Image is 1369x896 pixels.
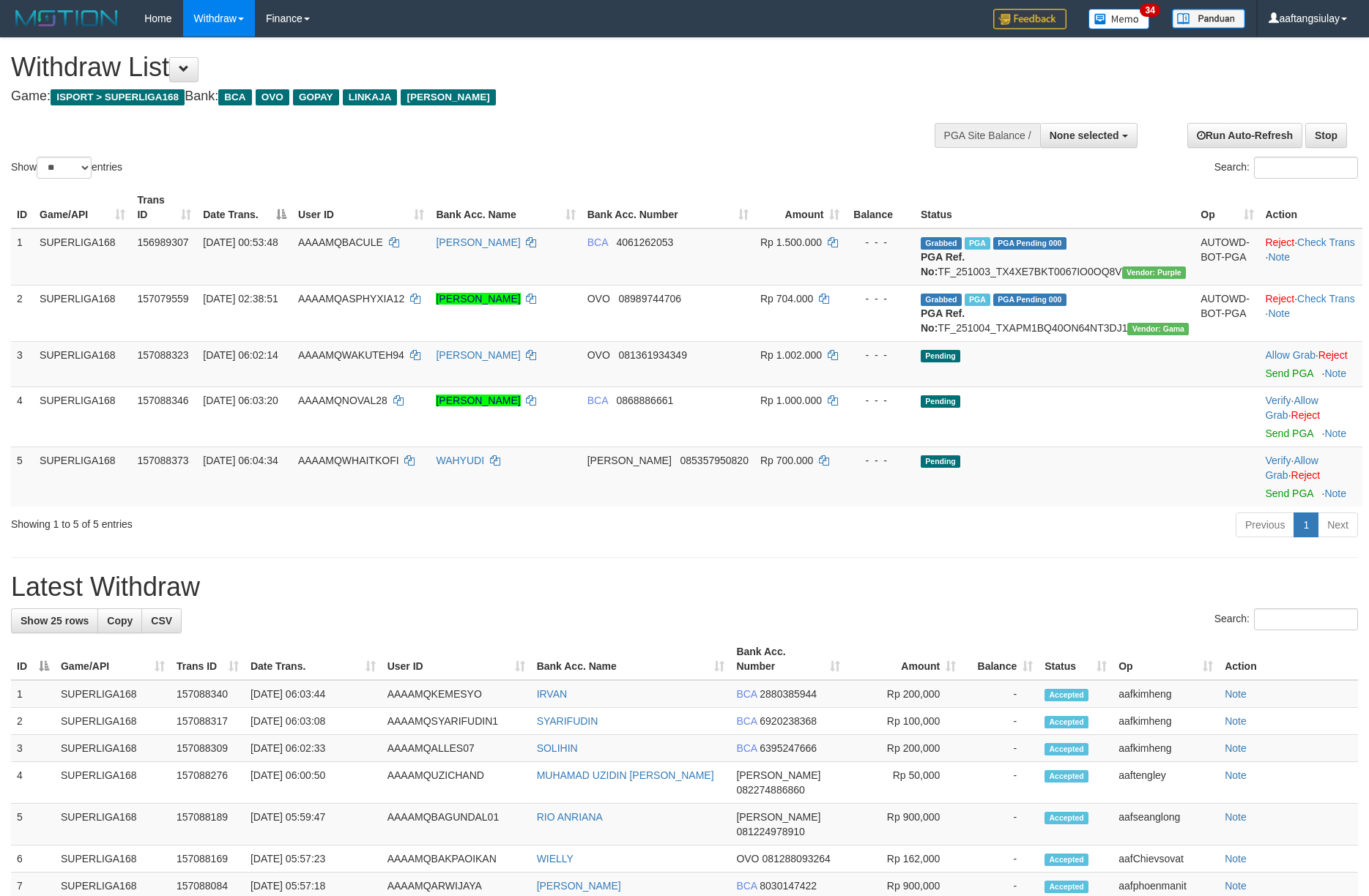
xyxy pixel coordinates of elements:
[537,742,578,754] a: SOLIHIN
[436,395,520,406] a: [PERSON_NAME]
[1039,638,1113,680] th: Status: activate to sort column ascending
[935,123,1040,148] div: PGA Site Balance /
[171,845,245,873] td: 157088169
[55,804,171,845] td: SUPERLIGA168
[1113,680,1219,708] td: aafkimheng
[1266,455,1318,481] a: Allow Grab
[965,237,990,250] span: Marked by aafsoumeymey
[382,762,531,804] td: AAAAMQUZICHAND
[1305,123,1347,148] a: Stop
[203,236,278,248] span: [DATE] 00:53:48
[736,769,820,781] span: [PERSON_NAME]
[845,187,915,228] th: Balance
[343,89,398,105] span: LINKAJA
[1266,395,1318,421] a: Allow Grab
[736,880,757,892] span: BCA
[55,762,171,804] td: SUPERLIGA168
[1266,395,1291,406] a: Verify
[587,349,610,361] span: OVO
[34,341,131,387] td: SUPERLIGA168
[1266,236,1295,248] a: Reject
[245,708,382,735] td: [DATE] 06:03:08
[754,187,845,228] th: Amount: activate to sort column ascending
[851,393,909,408] div: - - -
[382,680,531,708] td: AAAAMQKEMESYO
[965,294,990,306] span: Marked by aafandaneth
[846,680,962,708] td: Rp 200,000
[1225,742,1247,754] a: Note
[587,395,608,406] span: BCA
[760,395,822,406] span: Rp 1.000.000
[851,291,909,306] div: - - -
[616,395,673,406] span: Copy 0868886661 to clipboard
[55,735,171,762] td: SUPERLIGA168
[11,157,122,179] label: Show entries
[915,228,1195,285] td: TF_251003_TX4XE7BKT0067IO0OQ8V
[171,735,245,762] td: 157088309
[1266,293,1295,305] a: Reject
[736,742,757,754] span: BCA
[921,251,965,277] b: PGA Ref. No:
[203,293,278,305] span: [DATE] 02:38:51
[11,608,98,633] a: Show 25 rows
[298,236,383,248] span: AAAAMQBACULE
[1140,4,1160,17] span: 34
[171,680,245,708] td: 157088340
[962,680,1039,708] td: -
[107,615,133,627] span: Copy
[11,572,1358,602] h1: Latest Withdraw
[915,285,1195,341] td: TF_251004_TXAPM1BQ40ON64NT3DJ1
[151,615,172,627] span: CSV
[436,293,520,305] a: [PERSON_NAME]
[1113,804,1219,845] td: aafseanglong
[1268,251,1290,263] a: Note
[137,293,188,305] span: 157079559
[1291,409,1321,421] a: Reject
[846,762,962,804] td: Rp 50,000
[537,811,603,823] a: RIO ANRIANA
[1266,349,1318,361] span: ·
[736,826,804,837] span: Copy 081224978910 to clipboard
[846,845,962,873] td: Rp 162,000
[382,735,531,762] td: AAAAMQALLES07
[921,395,960,408] span: Pending
[846,804,962,845] td: Rp 900,000
[382,708,531,735] td: AAAAMQSYARIFUDIN1
[1324,367,1346,379] a: Note
[1040,123,1138,148] button: None selected
[298,293,405,305] span: AAAAMQASPHYXIA12
[1266,428,1313,439] a: Send PGA
[1260,447,1363,507] td: · ·
[1045,716,1088,728] span: Accepted
[1266,488,1313,499] a: Send PGA
[1225,715,1247,727] a: Note
[1195,187,1259,228] th: Op: activate to sort column ascending
[197,187,292,228] th: Date Trans.: activate to sort column descending
[760,236,822,248] span: Rp 1.500.000
[11,638,55,680] th: ID: activate to sort column descending
[382,845,531,873] td: AAAAMQBAKPAOIKAN
[382,638,531,680] th: User ID: activate to sort column ascending
[1045,743,1088,755] span: Accepted
[1113,735,1219,762] td: aafkimheng
[436,455,484,466] a: WAHYUDI
[171,708,245,735] td: 157088317
[587,293,610,305] span: OVO
[851,453,909,468] div: - - -
[1225,769,1247,781] a: Note
[11,762,55,804] td: 4
[1045,770,1088,783] span: Accepted
[762,853,830,865] span: Copy 081288093264 to clipboard
[137,395,188,406] span: 157088346
[1254,608,1358,630] input: Search:
[1266,395,1318,421] span: ·
[21,615,89,627] span: Show 25 rows
[298,349,404,361] span: AAAAMQWAKUTEH94
[921,455,960,468] span: Pending
[1318,512,1358,537] a: Next
[921,294,962,306] span: Grabbed
[34,228,131,285] td: SUPERLIGA168
[11,804,55,845] td: 5
[1294,512,1318,537] a: 1
[760,688,817,700] span: Copy 2880385944 to clipboard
